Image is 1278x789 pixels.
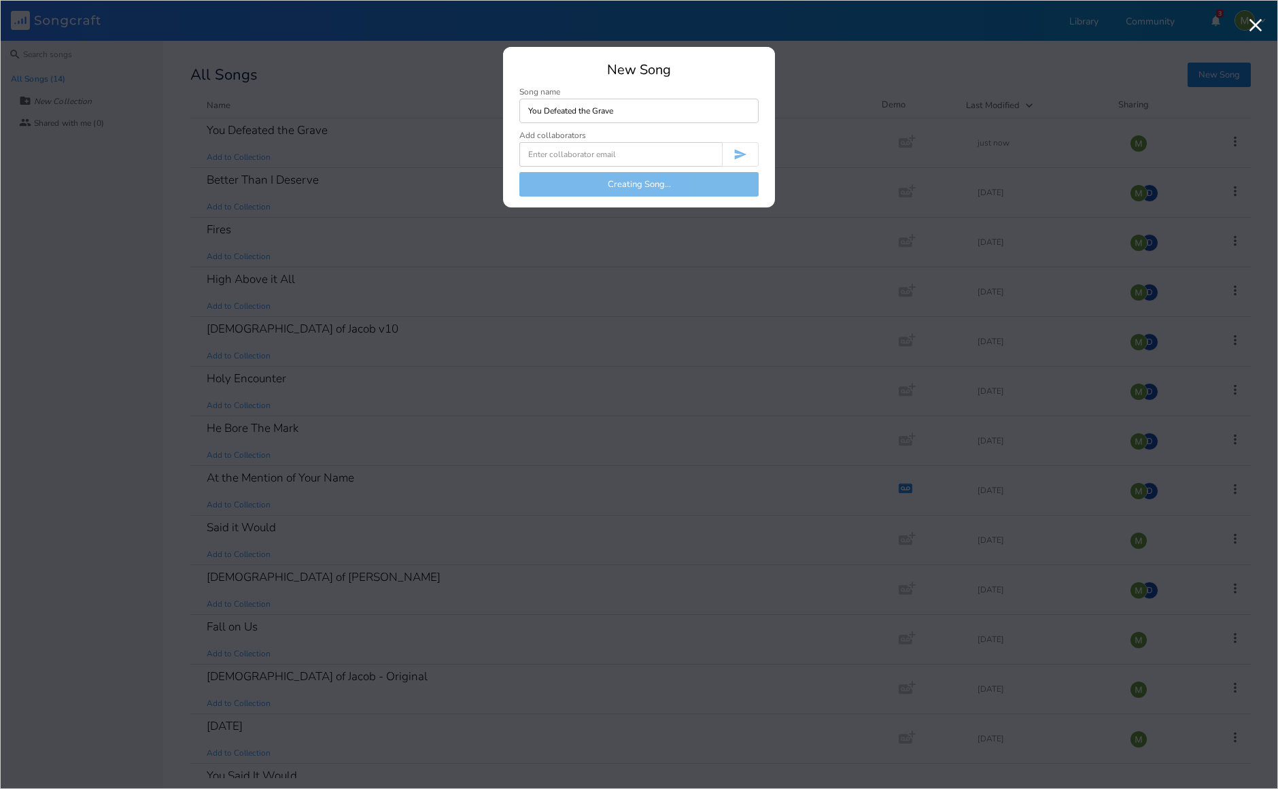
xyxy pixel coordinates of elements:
button: Invite [722,142,759,167]
div: Add collaborators [519,131,586,139]
input: Enter song name [519,99,759,123]
button: Creating Song... [519,172,759,197]
div: Song name [519,88,759,96]
input: Enter collaborator email [519,142,722,167]
div: New Song [519,63,759,77]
